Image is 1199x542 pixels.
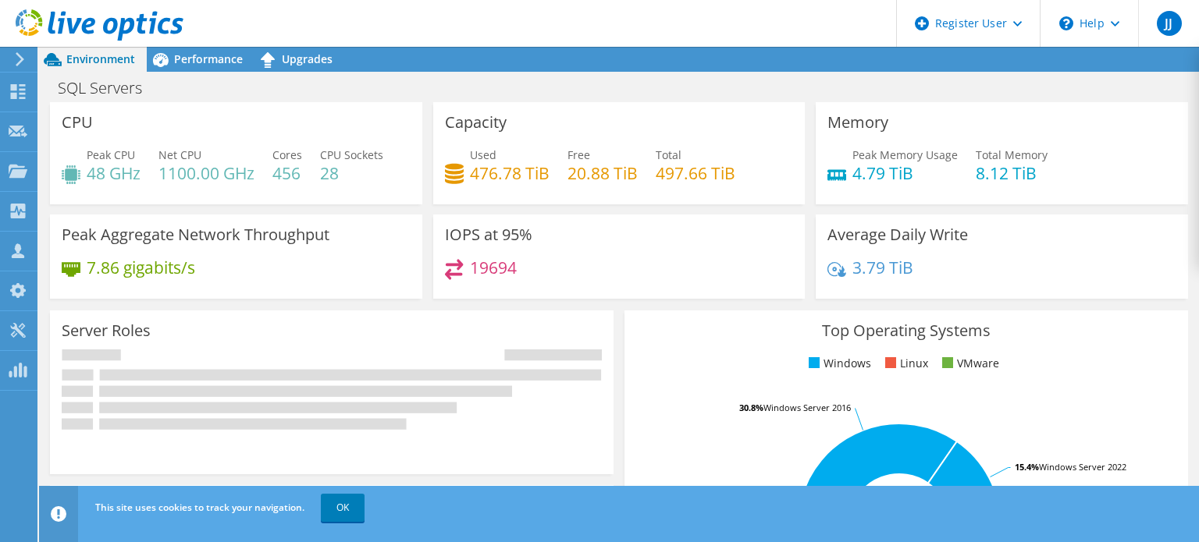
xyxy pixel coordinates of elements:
[95,501,304,514] span: This site uses cookies to track your navigation.
[174,51,243,66] span: Performance
[62,226,329,243] h3: Peak Aggregate Network Throughput
[87,165,141,182] h4: 48 GHz
[852,147,958,162] span: Peak Memory Usage
[827,114,888,131] h3: Memory
[976,147,1048,162] span: Total Memory
[445,114,507,131] h3: Capacity
[567,147,590,162] span: Free
[1039,461,1126,473] tspan: Windows Server 2022
[976,165,1048,182] h4: 8.12 TiB
[805,355,871,372] li: Windows
[1059,16,1073,30] svg: \n
[158,147,201,162] span: Net CPU
[445,226,532,243] h3: IOPS at 95%
[66,51,135,66] span: Environment
[739,402,763,413] tspan: 30.8%
[636,322,1176,339] h3: Top Operating Systems
[282,51,333,66] span: Upgrades
[881,355,928,372] li: Linux
[320,165,383,182] h4: 28
[87,259,195,276] h4: 7.86 gigabits/s
[272,165,302,182] h4: 456
[158,165,254,182] h4: 1100.00 GHz
[656,147,681,162] span: Total
[852,165,958,182] h4: 4.79 TiB
[470,165,550,182] h4: 476.78 TiB
[62,114,93,131] h3: CPU
[320,147,383,162] span: CPU Sockets
[938,355,999,372] li: VMware
[87,147,135,162] span: Peak CPU
[1015,461,1039,473] tspan: 15.4%
[827,226,968,243] h3: Average Daily Write
[567,165,638,182] h4: 20.88 TiB
[62,322,151,339] h3: Server Roles
[852,259,913,276] h4: 3.79 TiB
[470,259,517,276] h4: 19694
[763,402,851,413] tspan: Windows Server 2016
[470,147,496,162] span: Used
[51,80,166,97] h1: SQL Servers
[321,494,365,522] a: OK
[1157,11,1182,36] span: JJ
[272,147,302,162] span: Cores
[656,165,735,182] h4: 497.66 TiB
